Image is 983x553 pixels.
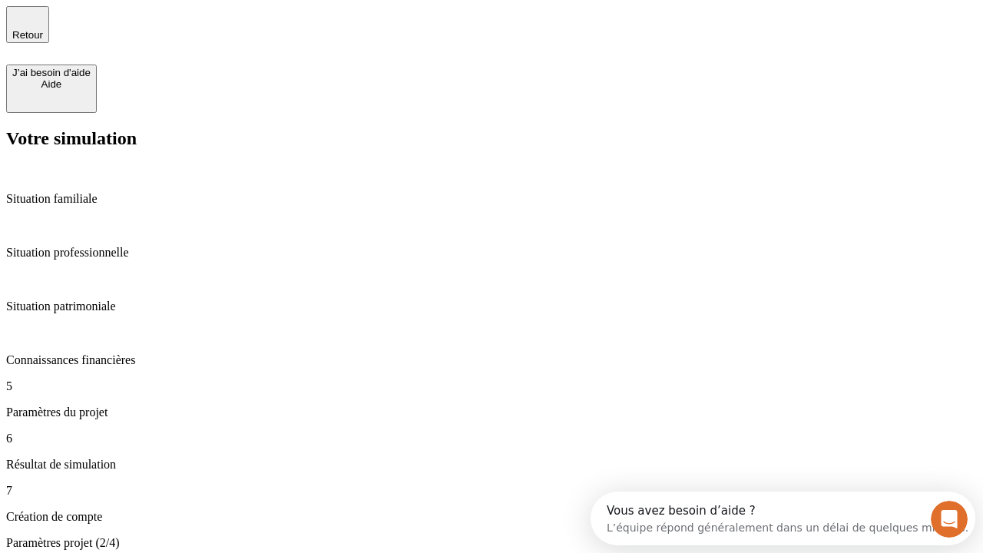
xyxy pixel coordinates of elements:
[12,78,91,90] div: Aide
[12,67,91,78] div: J’ai besoin d'aide
[931,501,968,538] iframe: Intercom live chat
[6,379,977,393] p: 5
[6,65,97,113] button: J’ai besoin d'aideAide
[6,484,977,498] p: 7
[6,353,977,367] p: Connaissances financières
[6,6,423,48] div: Ouvrir le Messenger Intercom
[6,6,49,43] button: Retour
[6,510,977,524] p: Création de compte
[16,25,378,41] div: L’équipe répond généralement dans un délai de quelques minutes.
[6,536,977,550] p: Paramètres projet (2/4)
[6,300,977,313] p: Situation patrimoniale
[6,406,977,419] p: Paramètres du projet
[16,13,378,25] div: Vous avez besoin d’aide ?
[6,192,977,206] p: Situation familiale
[591,492,975,545] iframe: Intercom live chat discovery launcher
[6,458,977,472] p: Résultat de simulation
[6,246,977,260] p: Situation professionnelle
[12,29,43,41] span: Retour
[6,128,977,149] h2: Votre simulation
[6,432,977,445] p: 6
